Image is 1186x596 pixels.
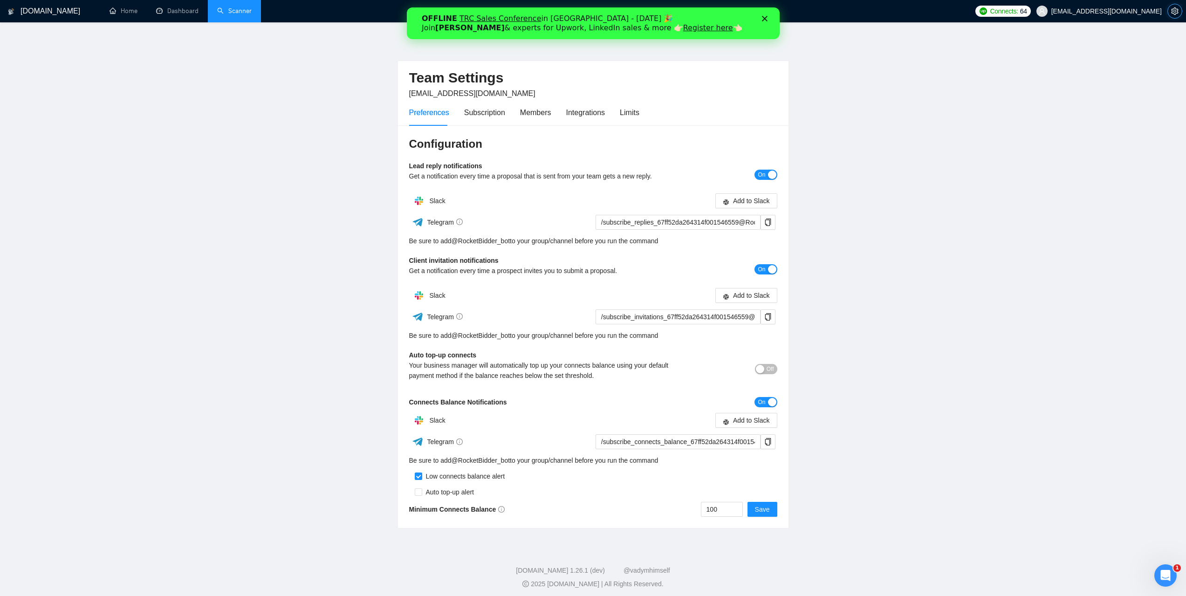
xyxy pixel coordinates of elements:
[723,199,729,206] span: slack
[1167,4,1182,19] button: setting
[429,292,445,299] span: Slack
[761,438,775,445] span: copy
[409,351,477,359] b: Auto top-up connects
[456,313,463,320] span: info-circle
[409,455,777,466] div: Be sure to add to your group/channel before you run the command
[498,506,505,513] span: info-circle
[1020,6,1027,16] span: 64
[761,434,775,449] button: copy
[427,438,463,445] span: Telegram
[520,107,551,118] div: Members
[516,567,605,574] a: [DOMAIN_NAME] 1.26.1 (dev)
[715,193,777,208] button: slackAdd to Slack
[409,137,777,151] h3: Configuration
[429,197,445,205] span: Slack
[452,455,510,466] a: @RocketBidder_bot
[761,215,775,230] button: copy
[767,364,774,374] span: Off
[410,192,428,210] img: hpQkSZIkSZIkSZIkSZIkSZIkSZIkSZIkSZIkSZIkSZIkSZIkSZIkSZIkSZIkSZIkSZIkSZIkSZIkSZIkSZIkSZIkSZIkSZIkS...
[427,313,463,321] span: Telegram
[758,397,765,407] span: On
[980,7,987,15] img: upwork-logo.png
[456,219,463,225] span: info-circle
[409,69,777,88] h2: Team Settings
[1154,564,1177,587] iframe: Intercom live chat
[755,504,770,514] span: Save
[1173,564,1181,572] span: 1
[758,170,765,180] span: On
[620,107,639,118] div: Limits
[990,6,1018,16] span: Connects:
[1039,8,1045,14] span: user
[412,216,424,228] img: ww3wtPAAAAAElFTkSuQmCC
[429,417,445,424] span: Slack
[715,413,777,428] button: slackAdd to Slack
[427,219,463,226] span: Telegram
[733,415,770,425] span: Add to Slack
[7,579,1179,589] div: 2025 [DOMAIN_NAME] | All Rights Reserved.
[8,4,14,19] img: logo
[409,171,686,181] div: Get a notification every time a proposal that is sent from your team gets a new reply.
[715,288,777,303] button: slackAdd to Slack
[409,162,482,170] b: Lead reply notifications
[1167,7,1182,15] a: setting
[409,360,686,381] div: Your business manager will automatically top up your connects balance using your default payment ...
[156,7,199,15] a: dashboardDashboard
[409,257,499,264] b: Client invitation notifications
[409,236,777,246] div: Be sure to add to your group/channel before you run the command
[723,418,729,425] span: slack
[412,311,424,322] img: ww3wtPAAAAAElFTkSuQmCC
[733,290,770,301] span: Add to Slack
[733,196,770,206] span: Add to Slack
[758,264,765,274] span: On
[422,471,505,481] div: Low connects balance alert
[407,7,780,39] iframe: Intercom live chat банер
[110,7,137,15] a: homeHome
[409,266,686,276] div: Get a notification every time a prospect invites you to submit a proposal.
[522,581,529,587] span: copyright
[410,286,428,305] img: hpQkSZIkSZIkSZIkSZIkSZIkSZIkSZIkSZIkSZIkSZIkSZIkSZIkSZIkSZIkSZIkSZIkSZIkSZIkSZIkSZIkSZIkSZIkSZIkS...
[761,313,775,321] span: copy
[410,411,428,430] img: hpQkSZIkSZIkSZIkSZIkSZIkSZIkSZIkSZIkSZIkSZIkSZIkSZIkSZIkSZIkSZIkSZIkSZIkSZIkSZIkSZIkSZIkSZIkSZIkS...
[409,107,449,118] div: Preferences
[456,438,463,445] span: info-circle
[452,236,510,246] a: @RocketBidder_bot
[409,506,505,513] b: Minimum Connects Balance
[409,89,535,97] span: [EMAIL_ADDRESS][DOMAIN_NAME]
[624,567,670,574] a: @vadymhimself
[464,107,505,118] div: Subscription
[409,398,507,406] b: Connects Balance Notifications
[761,219,775,226] span: copy
[217,7,252,15] a: searchScanner
[761,309,775,324] button: copy
[747,502,777,517] button: Save
[723,293,729,300] span: slack
[409,330,777,341] div: Be sure to add to your group/channel before you run the command
[412,436,424,447] img: ww3wtPAAAAAElFTkSuQmCC
[566,107,605,118] div: Integrations
[422,487,474,497] div: Auto top-up alert
[452,330,510,341] a: @RocketBidder_bot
